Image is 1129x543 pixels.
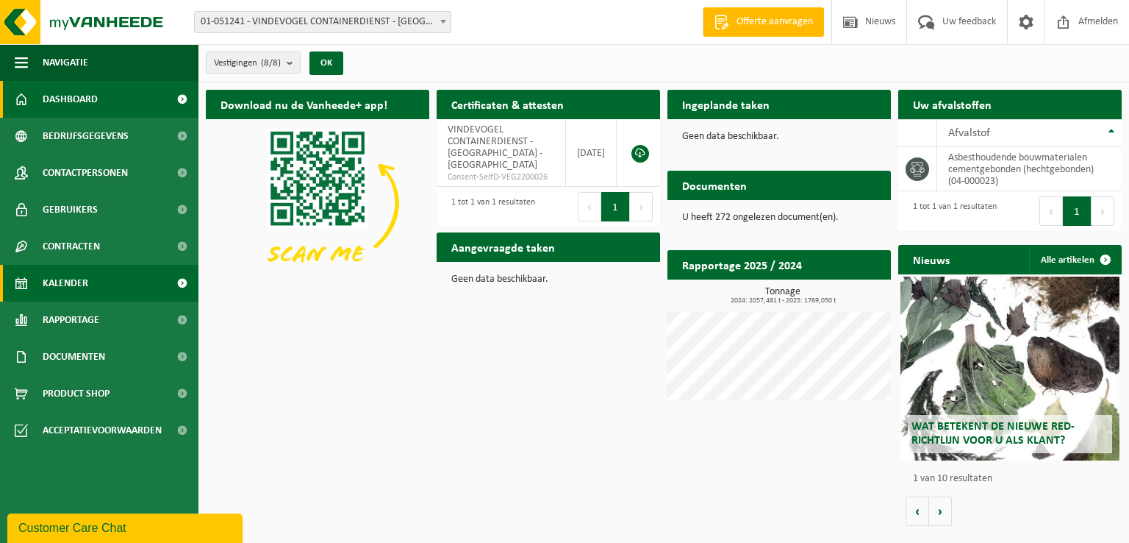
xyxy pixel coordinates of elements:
span: Consent-SelfD-VEG2200026 [448,171,554,183]
div: 1 tot 1 van 1 resultaten [906,195,997,227]
h2: Download nu de Vanheede+ app! [206,90,402,118]
a: Bekijk rapportage [781,279,889,308]
span: Dashboard [43,81,98,118]
span: Wat betekent de nieuwe RED-richtlijn voor u als klant? [911,421,1075,447]
span: VINDEVOGEL CONTAINERDIENST - [GEOGRAPHIC_DATA] - [GEOGRAPHIC_DATA] [448,124,542,171]
p: U heeft 272 ongelezen document(en). [682,213,876,223]
span: Gebruikers [43,191,98,228]
span: 2024: 2057,481 t - 2025: 1769,050 t [675,297,891,305]
button: Volgende [929,497,952,526]
td: [DATE] [566,119,617,187]
span: 01-051241 - VINDEVOGEL CONTAINERDIENST - OUDENAARDE - OUDENAARDE [194,11,451,33]
span: Offerte aanvragen [733,15,817,29]
button: Next [630,192,653,221]
p: 1 van 10 resultaten [913,474,1114,484]
button: Vestigingen(8/8) [206,52,301,74]
h2: Uw afvalstoffen [898,90,1006,118]
a: Offerte aanvragen [703,7,824,37]
h2: Ingeplande taken [667,90,784,118]
iframe: chat widget [7,511,245,543]
span: Contracten [43,228,100,265]
button: Previous [1039,196,1063,226]
button: 1 [601,192,630,221]
td: asbesthoudende bouwmaterialen cementgebonden (hechtgebonden) (04-000023) [937,147,1122,191]
div: 1 tot 1 van 1 resultaten [444,191,535,223]
button: Vorige [906,497,929,526]
span: Contactpersonen [43,155,128,191]
a: Wat betekent de nieuwe RED-richtlijn voor u als klant? [900,277,1119,461]
count: (8/8) [261,58,281,68]
span: Rapportage [43,302,99,338]
span: Acceptatievoorwaarden [43,412,162,449]
span: Bedrijfsgegevens [43,118,129,155]
h2: Documenten [667,171,761,199]
h3: Tonnage [675,287,891,305]
button: Next [1092,196,1114,226]
span: Product Shop [43,375,110,412]
img: Download de VHEPlus App [206,119,429,287]
span: 01-051241 - VINDEVOGEL CONTAINERDIENST - OUDENAARDE - OUDENAARDE [195,12,451,32]
p: Geen data beschikbaar. [682,132,876,142]
span: Afvalstof [948,127,990,139]
button: Previous [578,192,601,221]
h2: Rapportage 2025 / 2024 [667,250,817,279]
button: OK [309,52,343,75]
span: Documenten [43,338,105,375]
span: Kalender [43,265,88,302]
h2: Certificaten & attesten [437,90,578,118]
p: Geen data beschikbaar. [451,274,645,285]
button: 1 [1063,196,1092,226]
span: Vestigingen [214,52,281,74]
span: Navigatie [43,44,88,81]
h2: Aangevraagde taken [437,233,570,261]
a: Alle artikelen [1029,245,1120,274]
h2: Nieuws [898,245,964,274]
